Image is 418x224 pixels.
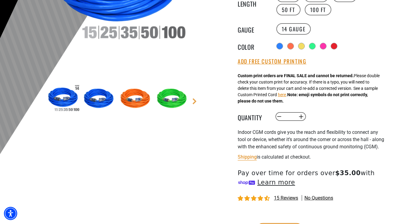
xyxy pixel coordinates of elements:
[238,113,268,121] label: Quantity
[276,4,301,15] label: 50 FT
[191,98,198,104] a: Next
[274,195,298,201] span: 15 reviews
[304,195,333,201] span: No questions
[238,73,380,104] div: Please double check your custom print for accuracy. If there is a typo, you will need to delete t...
[155,81,190,116] img: green
[238,129,384,150] span: Indoor CGM cords give you the reach and flexibility to connect any tool or device, whether it’s a...
[238,92,368,103] strong: Note: emoji symbols do not print correctly, please do not use them.
[119,81,154,116] img: orange
[238,196,271,201] span: 4.40 stars
[238,154,257,160] a: Shipping
[82,81,117,116] img: blue
[238,73,354,78] strong: Custom print orders are FINAL SALE and cannot be returned.
[238,58,306,65] button: Add Free Custom Printing
[238,42,268,50] legend: Color
[305,4,332,15] label: 100 FT
[4,207,17,220] div: Accessibility Menu
[276,23,311,35] label: 14 Gauge
[238,153,386,161] div: is calculated at checkout.
[238,25,268,33] legend: Gauge
[278,92,286,98] button: here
